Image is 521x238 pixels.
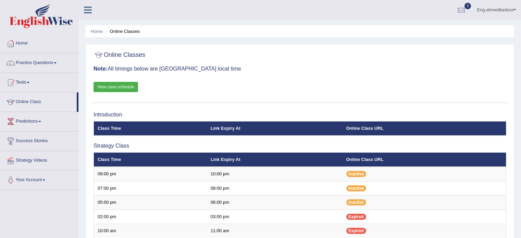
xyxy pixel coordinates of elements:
[207,152,343,167] th: Link Expiry At
[94,121,207,136] th: Class Time
[0,92,77,110] a: Online Class
[94,196,207,210] td: 05:00 pm
[346,171,367,177] span: Inactive
[94,167,207,181] td: 09:00 pm
[94,66,108,72] b: Note:
[207,167,343,181] td: 10:00 pm
[0,131,78,149] a: Success Stories
[94,143,506,149] h3: Strategy Class
[207,210,343,224] td: 03:00 pm
[104,28,140,35] li: Online Classes
[346,214,366,220] span: Expired
[94,152,207,167] th: Class Time
[207,121,343,136] th: Link Expiry At
[207,196,343,210] td: 06:00 pm
[0,53,78,71] a: Practice Questions
[91,29,103,34] a: Home
[343,121,506,136] th: Online Class URL
[0,171,78,188] a: Your Account
[464,3,471,9] span: 0
[0,112,78,129] a: Predictions
[94,210,207,224] td: 02:00 pm
[346,228,366,234] span: Expired
[94,66,506,72] h3: All timings below are [GEOGRAPHIC_DATA] local time
[0,73,78,90] a: Tests
[343,152,506,167] th: Online Class URL
[207,181,343,196] td: 08:00 pm
[94,82,138,92] a: View class schedule
[94,181,207,196] td: 07:00 pm
[0,151,78,168] a: Strategy Videos
[346,185,367,191] span: Inactive
[94,50,145,60] h2: Online Classes
[346,199,367,205] span: Inactive
[0,34,78,51] a: Home
[94,112,506,118] h3: Introduction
